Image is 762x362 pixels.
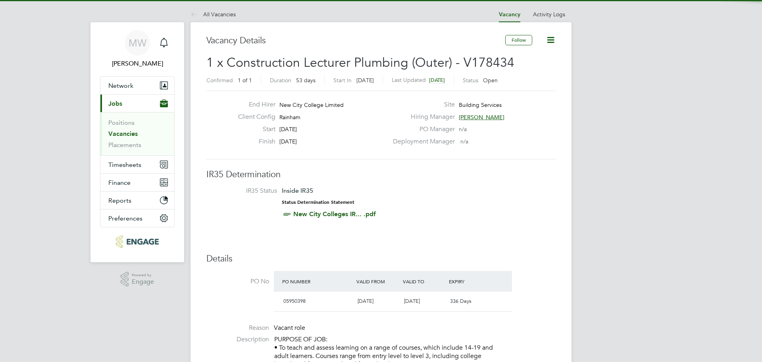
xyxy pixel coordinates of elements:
[108,197,131,204] span: Reports
[282,199,354,205] strong: Status Determination Statement
[100,156,174,173] button: Timesheets
[388,137,455,146] label: Deployment Manager
[333,77,352,84] label: Start In
[404,298,420,304] span: [DATE]
[108,215,142,222] span: Preferences
[100,95,174,112] button: Jobs
[358,298,373,304] span: [DATE]
[100,192,174,209] button: Reports
[116,235,158,248] img: dovetailslate-logo-retina.png
[100,112,174,155] div: Jobs
[293,210,376,218] a: New City Colleges IR... .pdf
[296,77,316,84] span: 53 days
[533,11,565,18] a: Activity Logs
[108,119,135,126] a: Positions
[100,30,175,68] a: MW[PERSON_NAME]
[279,114,300,121] span: Rainham
[505,35,532,45] button: Follow
[270,77,291,84] label: Duration
[206,335,269,344] label: Description
[232,137,275,146] label: Finish
[238,77,252,84] span: 1 of 1
[121,272,154,287] a: Powered byEngage
[232,113,275,121] label: Client Config
[132,279,154,285] span: Engage
[108,82,133,89] span: Network
[450,298,471,304] span: 336 Days
[354,274,401,288] div: Valid From
[483,77,498,84] span: Open
[232,125,275,134] label: Start
[108,161,141,168] span: Timesheets
[460,138,468,145] span: n/a
[279,126,297,133] span: [DATE]
[388,125,455,134] label: PO Manager
[283,298,306,304] span: 05950398
[232,101,275,109] label: End Hirer
[206,55,514,70] span: 1 x Construction Lecturer Plumbing (Outer) - V178434
[447,274,493,288] div: Expiry
[108,130,138,137] a: Vacancies
[206,35,505,46] h3: Vacancy Details
[388,101,455,109] label: Site
[401,274,447,288] div: Valid To
[206,77,233,84] label: Confirmed
[463,77,478,84] label: Status
[100,235,175,248] a: Go to home page
[206,169,556,180] h3: IR35 Determination
[392,76,426,83] label: Last Updated
[459,126,467,133] span: n/a
[100,174,174,191] button: Finance
[108,100,122,107] span: Jobs
[132,272,154,279] span: Powered by
[282,187,313,194] span: Inside IR35
[129,38,146,48] span: MW
[100,77,174,94] button: Network
[100,209,174,227] button: Preferences
[206,277,269,286] label: PO No
[108,141,141,149] a: Placements
[206,253,556,265] h3: Details
[499,11,520,18] a: Vacancy
[459,114,504,121] span: [PERSON_NAME]
[90,22,184,262] nav: Main navigation
[214,187,277,195] label: IR35 Status
[280,274,354,288] div: PO Number
[100,59,175,68] span: Max Williams
[108,179,131,186] span: Finance
[279,101,344,108] span: New City College Limited
[190,11,236,18] a: All Vacancies
[274,324,305,332] span: Vacant role
[279,138,297,145] span: [DATE]
[206,324,269,332] label: Reason
[429,77,445,83] span: [DATE]
[388,113,455,121] label: Hiring Manager
[459,101,502,108] span: Building Services
[356,77,374,84] span: [DATE]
